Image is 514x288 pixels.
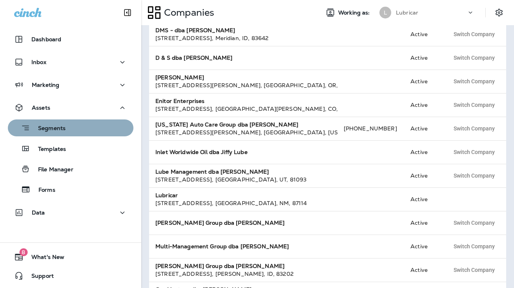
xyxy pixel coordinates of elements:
button: File Manager [8,161,133,177]
button: Collapse Sidebar [117,5,139,20]
div: [STREET_ADDRESS][PERSON_NAME] , [GEOGRAPHIC_DATA] , OR , 97266 [155,81,331,89]
span: Switch Company [454,126,495,131]
strong: Multi-Management Group dba [PERSON_NAME] [155,243,289,250]
td: [PHONE_NUMBER] [337,117,404,140]
div: [STREET_ADDRESS] , [PERSON_NAME] , ID , 83202 [155,270,331,278]
button: Inbox [8,54,133,70]
button: Settings [492,6,506,20]
div: [STREET_ADDRESS] , [GEOGRAPHIC_DATA] , UT , 81093 [155,176,331,183]
td: Active [404,70,443,93]
span: Support [24,273,54,282]
td: Active [404,93,443,117]
span: Switch Company [454,31,495,37]
button: 8What's New [8,249,133,265]
strong: [PERSON_NAME] Group dba [PERSON_NAME] [155,262,284,270]
span: Switch Company [454,102,495,108]
p: Segments [30,125,66,133]
strong: Inlet Worldwide Oil dba Jiffy Lube [155,149,248,156]
p: File Manager [30,166,73,174]
button: Assets [8,100,133,116]
strong: [PERSON_NAME] [155,74,204,81]
span: Switch Company [454,220,495,226]
button: Segments [8,119,133,136]
span: Switch Company [454,149,495,155]
td: Active [404,46,443,70]
td: Active [404,22,443,46]
div: [STREET_ADDRESS] , [GEOGRAPHIC_DATA] , NM , 87114 [155,199,331,207]
span: Switch Company [454,173,495,178]
td: Active [404,258,443,282]
button: Data [8,205,133,220]
p: Marketing [32,82,59,88]
p: Templates [30,146,66,153]
strong: DMS - dba [PERSON_NAME] [155,27,235,34]
button: Support [8,268,133,284]
p: Dashboard [31,36,61,42]
td: Active [404,117,443,140]
button: Forms [8,181,133,198]
button: Marketing [8,77,133,93]
td: Active [404,164,443,187]
div: [STREET_ADDRESS] , [GEOGRAPHIC_DATA][PERSON_NAME] , CO , 80525 [155,105,331,113]
button: Switch Company [449,170,499,182]
strong: Enitor Enterprises [155,97,205,105]
div: [STREET_ADDRESS] , Meridian , ID , 83642 [155,34,331,42]
strong: D & S dba [PERSON_NAME] [155,54,232,61]
p: Lubricar [396,9,418,16]
button: Switch Company [449,75,499,87]
p: Forms [31,187,55,194]
p: Assets [32,105,50,111]
button: Templates [8,140,133,157]
span: 8 [19,248,27,256]
button: Switch Company [449,264,499,276]
span: Switch Company [454,244,495,249]
div: L [379,7,391,18]
td: Active [404,235,443,258]
button: Switch Company [449,240,499,252]
button: Switch Company [449,146,499,158]
p: Inbox [31,59,46,65]
button: Switch Company [449,217,499,229]
button: Dashboard [8,31,133,47]
span: Working as: [338,9,372,16]
button: Switch Company [449,28,499,40]
button: Switch Company [449,123,499,134]
strong: [PERSON_NAME] Group dba [PERSON_NAME] [155,219,284,226]
td: Active [404,187,443,211]
button: Switch Company [449,52,499,64]
span: Switch Company [454,79,495,84]
span: Switch Company [454,55,495,61]
span: Switch Company [454,267,495,273]
td: Active [404,211,443,235]
p: Companies [161,7,214,18]
strong: [US_STATE] Auto Care Group dba [PERSON_NAME] [155,121,298,128]
td: Active [404,140,443,164]
span: What's New [24,254,64,263]
strong: Lube Management dba [PERSON_NAME] [155,168,269,175]
button: Switch Company [449,99,499,111]
div: [STREET_ADDRESS][PERSON_NAME] , [GEOGRAPHIC_DATA] , [US_STATE] , 46060 [155,128,331,136]
strong: Lubricar [155,192,178,199]
p: Data [32,209,45,216]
